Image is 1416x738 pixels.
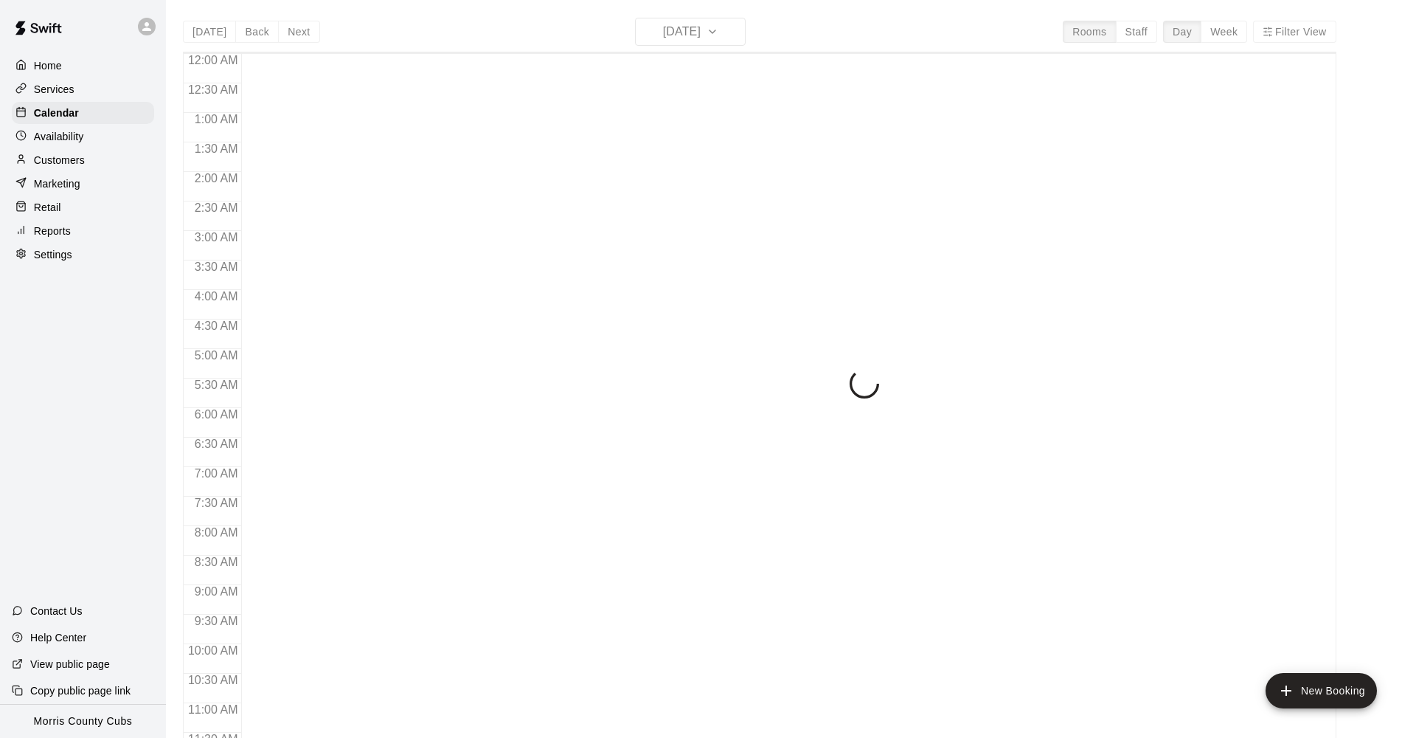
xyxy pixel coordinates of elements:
[30,604,83,618] p: Contact Us
[12,149,154,171] a: Customers
[191,172,242,184] span: 2:00 AM
[184,83,242,96] span: 12:30 AM
[30,630,86,645] p: Help Center
[34,82,74,97] p: Services
[191,556,242,568] span: 8:30 AM
[12,102,154,124] a: Calendar
[34,224,71,238] p: Reports
[191,467,242,480] span: 7:00 AM
[191,379,242,391] span: 5:30 AM
[184,674,242,686] span: 10:30 AM
[184,644,242,657] span: 10:00 AM
[12,196,154,218] a: Retail
[34,247,72,262] p: Settings
[191,113,242,125] span: 1:00 AM
[34,176,80,191] p: Marketing
[191,497,242,509] span: 7:30 AM
[184,54,242,66] span: 12:00 AM
[12,173,154,195] a: Marketing
[12,244,154,266] a: Settings
[191,320,242,332] span: 4:30 AM
[191,408,242,421] span: 6:00 AM
[191,438,242,450] span: 6:30 AM
[191,201,242,214] span: 2:30 AM
[191,615,242,627] span: 9:30 AM
[30,683,131,698] p: Copy public page link
[191,142,242,155] span: 1:30 AM
[34,153,85,168] p: Customers
[191,585,242,598] span: 9:00 AM
[191,261,242,273] span: 3:30 AM
[12,55,154,77] a: Home
[12,220,154,242] a: Reports
[191,349,242,362] span: 5:00 AM
[34,58,62,73] p: Home
[30,657,110,672] p: View public page
[34,106,79,120] p: Calendar
[184,703,242,716] span: 11:00 AM
[34,714,133,729] p: Morris County Cubs
[34,200,61,215] p: Retail
[34,129,84,144] p: Availability
[191,526,242,539] span: 8:00 AM
[1266,673,1377,708] button: add
[12,125,154,148] a: Availability
[191,290,242,303] span: 4:00 AM
[12,78,154,100] a: Services
[191,231,242,244] span: 3:00 AM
